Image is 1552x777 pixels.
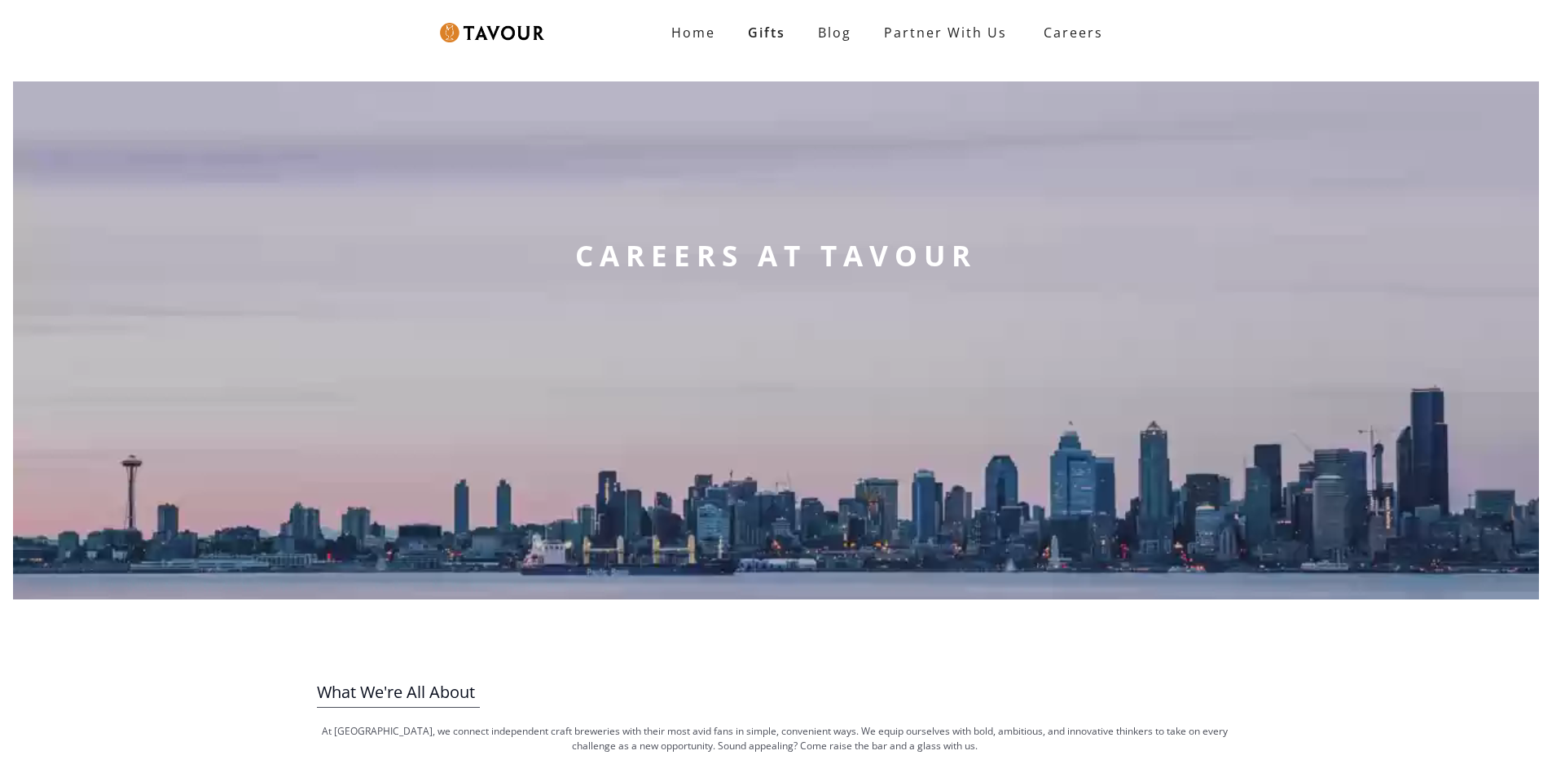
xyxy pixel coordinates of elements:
a: Blog [802,16,868,49]
a: partner with us [868,16,1023,49]
strong: Careers [1044,16,1103,49]
p: At [GEOGRAPHIC_DATA], we connect independent craft breweries with their most avid fans in simple,... [317,724,1233,753]
a: Careers [1023,10,1115,55]
a: Gifts [732,16,802,49]
h3: What We're All About [317,678,1233,707]
strong: CAREERS AT TAVOUR [575,236,977,275]
a: Home [655,16,732,49]
strong: Home [671,24,715,42]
